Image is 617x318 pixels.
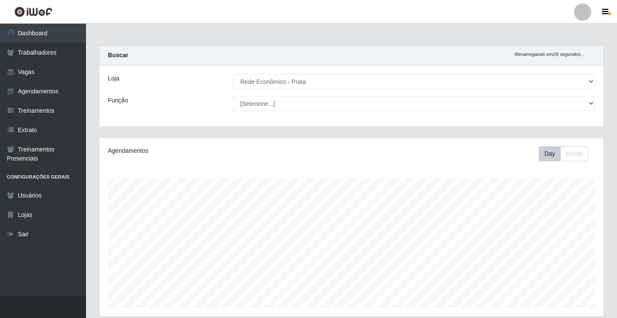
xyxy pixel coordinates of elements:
[539,146,561,161] button: Day
[108,146,304,155] div: Agendamentos
[108,96,128,105] label: Função
[108,74,119,83] label: Loja
[108,52,128,59] strong: Buscar
[14,6,52,17] img: CoreUI Logo
[539,146,595,161] div: Toolbar with button groups
[515,52,585,57] i: Recarregando em 29 segundos...
[539,146,588,161] div: First group
[560,146,588,161] button: Month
